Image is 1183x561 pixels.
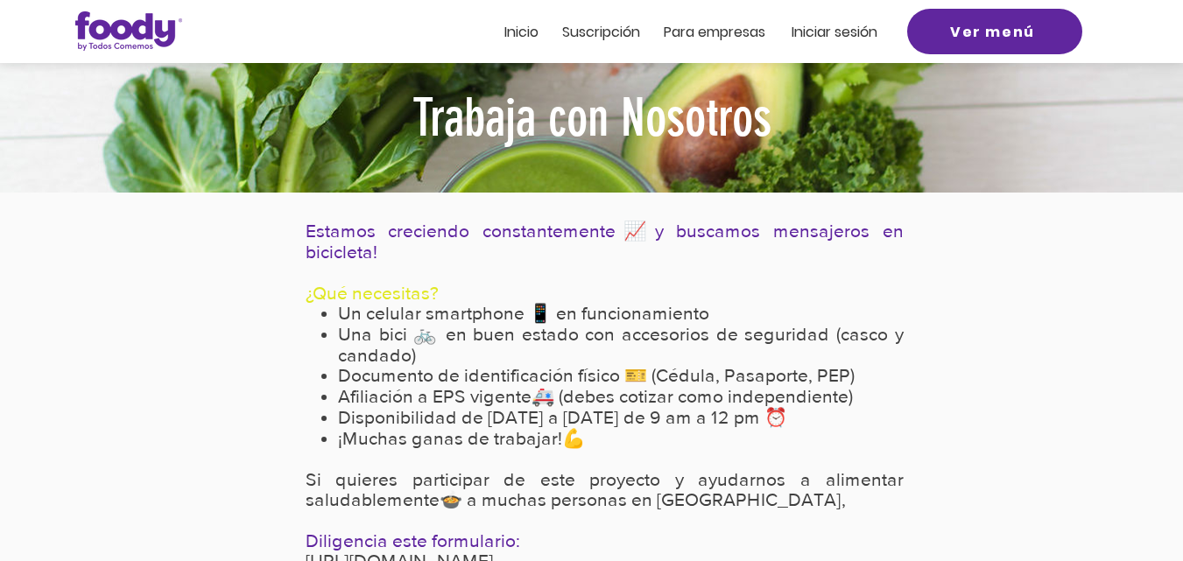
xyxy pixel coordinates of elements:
[504,22,539,42] span: Inicio
[950,21,1035,43] span: Ver menú
[75,11,182,51] img: Logo_Foody V2.0.0 (3).png
[338,386,853,406] span: Afiliación a EPS vigente🚑 (debes cotizar como independiente)
[306,221,904,262] span: Estamos creciendo constantemente📈y buscamos mensajeros en bicicleta!
[1081,459,1165,543] iframe: Messagebird Livechat Widget
[306,469,904,509] span: Si quieres participar de este proyecto y ayudarnos a alimentar saludablemente🍲 a muchas personas ...
[338,407,787,427] span: Disponibilidad de [DATE] a [DATE] de 9 am a 12 pm ⏰
[562,22,640,42] span: Suscripción
[306,283,439,303] span: ¿Qué necesitas?
[338,428,585,448] span: ¡Muchas ganas de trabajar!💪
[306,530,520,550] span: Diligencia este formulario:
[680,22,765,42] span: ra empresas
[664,25,765,39] a: Para empresas
[412,87,771,149] span: Trabaja con Nosotros
[792,22,877,42] span: Iniciar sesión
[562,25,640,39] a: Suscripción
[338,324,903,365] span: Una bici 🚲 en buen estado con accesorios de seguridad (casco y candado)
[792,25,877,39] a: Iniciar sesión
[504,25,539,39] a: Inicio
[907,9,1082,54] a: Ver menú
[338,303,903,324] h6: Un celular smartphone 📱 en funcionamiento
[338,365,855,385] span: Documento de identificación físico 🎫 (Cédula, Pasaporte, PEP)
[664,22,680,42] span: Pa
